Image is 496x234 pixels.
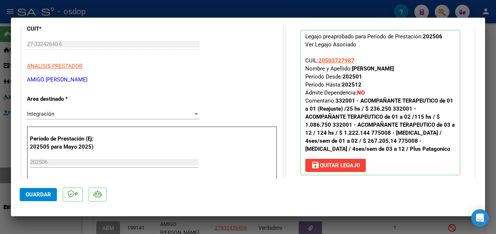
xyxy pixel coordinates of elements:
strong: [PERSON_NAME] [352,67,394,74]
button: Guardar [20,188,57,201]
span: Comentario: [305,99,455,154]
p: Período de Prestación (Ej: 202505 para Mayo 2025) [30,137,103,153]
p: Legajo preaprobado para Período de Prestación: [301,32,460,177]
span: Integración [27,112,54,119]
strong: 332001 - ACOMPAÑANTE TERAPEUTICO de 01 a 01 (Reajuste) /25 hs / $ 236.250 332001 - ACOMPAÑANTE TE... [305,99,455,154]
span: Quitar Legajo [311,164,360,170]
span: Guardar [26,191,51,198]
strong: 202501 [342,75,362,82]
strong: 202506 [423,35,442,42]
button: Quitar Legajo [305,161,366,174]
div: Open Intercom Messenger [471,209,489,227]
mat-icon: save [311,162,320,171]
p: AMIGO [PERSON_NAME] [27,77,277,86]
p: CUIT [27,27,102,35]
span: 20503727987 [318,59,354,66]
div: Ver Legajo Asociado [305,42,356,50]
span: ANALISIS PRESTADOR [27,65,82,71]
span: CUIL: Nombre y Apellido: Período Desde: Período Hasta: Admite Dependencia: [305,59,455,154]
strong: NO [357,91,365,98]
strong: 202512 [342,83,361,90]
p: Area destinado * [27,97,102,105]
